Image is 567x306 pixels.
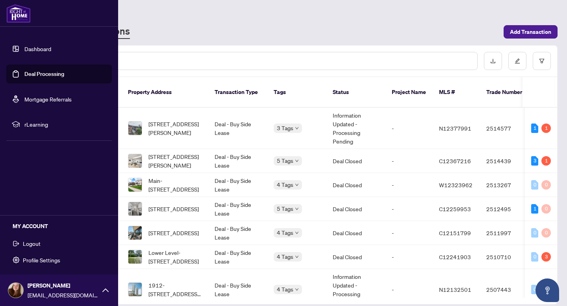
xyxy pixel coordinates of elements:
[326,77,385,108] th: Status
[277,124,293,133] span: 3 Tags
[6,4,31,23] img: logo
[24,70,64,77] a: Deal Processing
[531,228,538,238] div: 0
[6,237,112,250] button: Logout
[439,181,472,188] span: W12323962
[385,149,433,173] td: -
[295,231,299,235] span: down
[208,245,267,269] td: Deal - Buy Side Lease
[531,204,538,214] div: 1
[128,250,142,264] img: thumbnail-img
[128,122,142,135] img: thumbnail-img
[541,228,551,238] div: 0
[480,77,535,108] th: Trade Number
[531,285,538,294] div: 0
[295,207,299,211] span: down
[148,176,202,194] span: Main-[STREET_ADDRESS]
[28,291,98,299] span: [EMAIL_ADDRESS][DOMAIN_NAME]
[295,255,299,259] span: down
[295,126,299,130] span: down
[208,221,267,245] td: Deal - Buy Side Lease
[439,286,471,293] span: N12132501
[148,205,199,213] span: [STREET_ADDRESS]
[326,108,385,149] td: Information Updated - Processing Pending
[208,108,267,149] td: Deal - Buy Side Lease
[148,281,202,298] span: 1912-[STREET_ADDRESS][PERSON_NAME]
[208,173,267,197] td: Deal - Buy Side Lease
[480,173,535,197] td: 2513267
[531,180,538,190] div: 0
[541,252,551,262] div: 3
[208,149,267,173] td: Deal - Buy Side Lease
[480,108,535,149] td: 2514577
[385,245,433,269] td: -
[385,197,433,221] td: -
[128,226,142,240] img: thumbnail-img
[148,152,202,170] span: [STREET_ADDRESS][PERSON_NAME]
[128,178,142,192] img: thumbnail-img
[326,149,385,173] td: Deal Closed
[295,183,299,187] span: down
[13,222,112,230] h5: MY ACCOUNT
[539,58,545,64] span: filter
[439,229,471,236] span: C12151799
[128,283,142,296] img: thumbnail-img
[508,52,526,70] button: edit
[326,245,385,269] td: Deal Closed
[385,173,433,197] td: -
[510,26,551,38] span: Add Transaction
[541,180,551,190] div: 0
[208,77,267,108] th: Transaction Type
[385,108,433,149] td: -
[480,149,535,173] td: 2514439
[484,52,502,70] button: download
[277,156,293,165] span: 5 Tags
[326,221,385,245] td: Deal Closed
[490,58,496,64] span: download
[533,52,551,70] button: filter
[541,204,551,214] div: 0
[24,45,51,52] a: Dashboard
[277,204,293,213] span: 5 Tags
[148,120,202,137] span: [STREET_ADDRESS][PERSON_NAME]
[541,124,551,133] div: 1
[326,173,385,197] td: Deal Closed
[433,77,480,108] th: MLS #
[8,283,23,298] img: Profile Icon
[439,205,471,212] span: C12259953
[515,58,520,64] span: edit
[439,157,471,164] span: C12367216
[504,25,558,39] button: Add Transaction
[385,221,433,245] td: -
[480,197,535,221] td: 2512495
[24,96,72,103] a: Mortgage Referrals
[531,156,538,166] div: 3
[277,252,293,261] span: 4 Tags
[535,278,559,302] button: Open asap
[267,77,326,108] th: Tags
[439,253,471,260] span: C12241903
[122,77,208,108] th: Property Address
[23,254,60,266] span: Profile Settings
[128,202,142,216] img: thumbnail-img
[531,124,538,133] div: 1
[531,252,538,262] div: 0
[277,228,293,237] span: 4 Tags
[28,281,98,290] span: [PERSON_NAME]
[295,288,299,291] span: down
[148,248,202,265] span: Lower Level-[STREET_ADDRESS]
[277,285,293,294] span: 4 Tags
[439,125,471,132] span: N12377991
[277,180,293,189] span: 4 Tags
[295,159,299,163] span: down
[480,221,535,245] td: 2511997
[128,154,142,168] img: thumbnail-img
[6,253,112,267] button: Profile Settings
[480,245,535,269] td: 2510710
[24,120,106,129] span: rLearning
[148,229,199,237] span: [STREET_ADDRESS]
[23,237,41,250] span: Logout
[385,77,433,108] th: Project Name
[326,197,385,221] td: Deal Closed
[541,156,551,166] div: 1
